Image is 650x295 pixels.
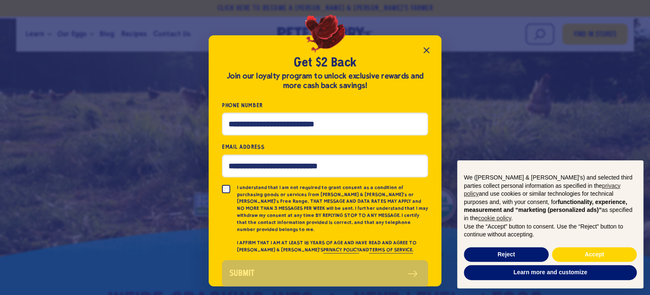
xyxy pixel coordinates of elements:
[222,55,428,71] h2: Get $2 Back
[451,154,650,295] div: Notice
[222,71,428,91] div: Join our loyalty program to unlock exclusive rewards and more cash back savings!
[222,185,230,193] input: I understand that I am not required to grant consent as a condition of purchasing goods or servic...
[237,239,428,253] p: I AFFIRM THAT I AM AT LEAST 18 YEARS OF AGE AND HAVE READ AND AGREE TO [PERSON_NAME] & [PERSON_NA...
[222,260,428,287] button: Submit
[323,247,359,253] a: PRIVACY POLICY
[237,184,428,233] p: I understand that I am not required to grant consent as a condition of purchasing goods or servic...
[222,142,428,152] label: Email Address
[464,223,637,239] p: Use the “Accept” button to consent. Use the “Reject” button to continue without accepting.
[418,42,435,59] button: Close popup
[222,101,428,110] label: Phone Number
[464,174,637,223] p: We ([PERSON_NAME] & [PERSON_NAME]'s) and selected third parties collect personal information as s...
[369,247,413,253] a: TERMS OF SERVICE.
[478,215,511,221] a: cookie policy
[464,247,549,262] button: Reject
[464,265,637,280] button: Learn more and customize
[552,247,637,262] button: Accept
